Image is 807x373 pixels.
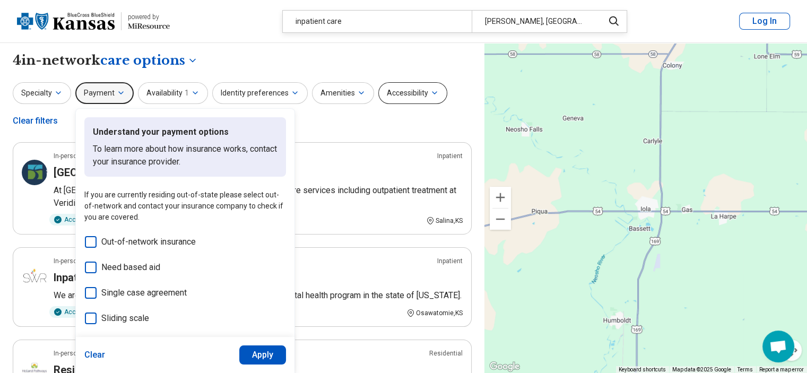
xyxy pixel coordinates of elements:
a: Report a map error [759,367,804,372]
button: Payment [75,82,134,104]
span: care options [100,51,185,70]
p: We are a premier provider of substance use disorders and a mental health program in the state of ... [54,289,463,302]
span: 1 [185,88,189,99]
h3: Inpatient Drug and Alcohol Recovery [54,270,231,285]
img: Blue Cross Blue Shield Kansas [17,8,115,34]
a: Blue Cross Blue Shield Kansaspowered by [17,8,170,34]
p: In-person only [54,151,94,161]
span: Sliding scale [101,312,149,325]
button: Care options [100,51,198,70]
button: Amenities [312,82,374,104]
p: In-person only [54,256,94,266]
span: Single case agreement [101,287,187,299]
span: Map data ©2025 Google [672,367,731,372]
h3: [GEOGRAPHIC_DATA] [54,165,160,180]
p: Inpatient [437,151,463,161]
button: Zoom out [490,209,511,230]
button: Availability1 [138,82,208,104]
button: Identity preferences [212,82,308,104]
button: Zoom in [490,187,511,208]
div: Accepting clients [49,214,122,225]
p: At [GEOGRAPHIC_DATA] we offer a full range of mental health care services including outpatient tr... [54,184,463,210]
a: Open chat [762,331,794,362]
p: Residential [429,349,463,358]
h1: 4 in-network [13,51,198,70]
div: inpatient care [283,11,472,32]
button: Accessibility [378,82,447,104]
span: Out-of-network insurance [101,236,196,248]
p: Inpatient [437,256,463,266]
p: In-person only [54,349,94,358]
button: Clear [84,345,106,365]
div: powered by [128,12,170,22]
div: Clear filters [13,108,58,134]
a: Terms [737,367,753,372]
div: Osawatomie , KS [406,308,463,318]
span: Need based aid [101,261,160,274]
button: Specialty [13,82,71,104]
button: Apply [239,345,287,365]
p: Understand your payment options [93,126,277,138]
button: Log In [739,13,790,30]
div: Salina , KS [426,216,463,225]
p: To learn more about how insurance works, contact your insurance provider. [93,143,277,168]
div: Accepting clients [49,306,122,318]
div: [PERSON_NAME], [GEOGRAPHIC_DATA] [472,11,597,32]
p: If you are currently residing out-of-state please select out-of-network and contact your insuranc... [84,189,286,223]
